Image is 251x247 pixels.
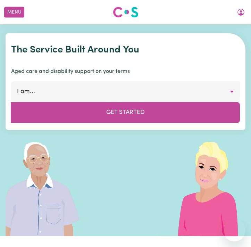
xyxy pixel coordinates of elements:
button: Menu [4,7,24,18]
button: My Account [234,6,248,18]
h1: The Service Built Around You [11,44,240,56]
img: Careseekers logo [113,6,139,18]
a: Careseekers logo [113,4,139,20]
p: Aged care and disability support on your terms [11,67,240,76]
button: I am... [11,81,240,102]
iframe: Button to launch messaging window [223,219,245,241]
button: Get Started [11,102,240,123]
